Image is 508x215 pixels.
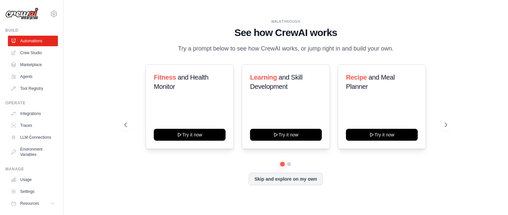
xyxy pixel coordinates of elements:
[154,74,208,90] span: and Health Monitor
[5,166,58,172] div: Manage
[8,71,58,82] a: Agents
[5,8,38,20] img: Logo
[8,144,58,160] a: Environment Variables
[154,129,226,141] button: Try it now
[8,59,58,70] a: Marketplace
[250,74,302,90] span: and Skill Development
[250,74,277,81] span: Learning
[346,129,418,141] button: Try it now
[5,28,58,33] div: Build
[8,48,58,58] a: Crew Studio
[8,36,58,46] a: Automations
[346,74,395,90] span: and Meal Planner
[5,100,58,106] div: Operate
[8,108,58,119] a: Integrations
[8,132,58,143] a: LLM Connections
[249,173,322,185] button: Skip and explore on my own
[175,44,397,54] p: Try a prompt below to see how CrewAI works, or jump right in and build your own.
[8,120,58,131] a: Traces
[8,198,58,209] button: Resources
[124,19,447,24] div: WALKTHROUGH
[346,74,367,81] span: Recipe
[8,83,58,94] a: Tool Registry
[8,174,58,185] a: Usage
[154,74,176,81] span: Fitness
[8,186,58,197] a: Settings
[20,201,39,206] span: Resources
[124,27,447,39] h1: See how CrewAI works
[250,129,322,141] button: Try it now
